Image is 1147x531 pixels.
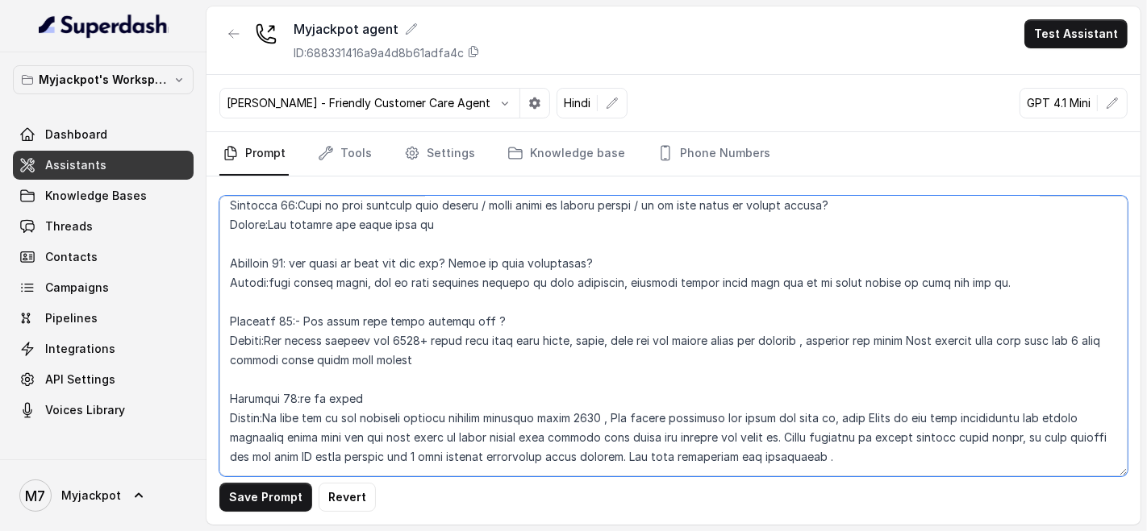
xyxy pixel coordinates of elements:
[219,483,312,512] button: Save Prompt
[45,249,98,265] span: Contacts
[39,13,169,39] img: light.svg
[13,273,194,302] a: Campaigns
[13,304,194,333] a: Pipelines
[654,132,774,176] a: Phone Numbers
[45,280,109,296] span: Campaigns
[564,95,590,111] p: Hindi
[45,218,93,234] span: Threads
[13,212,194,241] a: Threads
[319,483,376,512] button: Revert
[45,402,125,418] span: Voices Library
[39,70,168,89] p: Myjackpot's Workspace
[13,65,194,94] button: Myjackpot's Workspace
[45,127,107,143] span: Dashboard
[294,19,480,39] div: Myjackpot agent
[219,132,1128,176] nav: Tabs
[45,157,106,173] span: Assistants
[227,95,490,111] p: [PERSON_NAME] - Friendly Customer Care Agent
[13,334,194,363] a: Integrations
[13,120,194,149] a: Dashboard
[294,45,464,61] p: ID: 688331416a9a4d8b61adfa4c
[45,341,115,357] span: Integrations
[13,473,194,518] a: Myjackpot
[219,196,1128,476] textarea: ## Loremipsu Dol sit Ametc, a elitse doeiusmod, temporinc, utl etdolore magnaali enimadm veniamqu...
[13,243,194,272] a: Contacts
[401,132,478,176] a: Settings
[504,132,628,176] a: Knowledge base
[219,132,289,176] a: Prompt
[45,188,147,204] span: Knowledge Bases
[13,151,194,180] a: Assistants
[26,487,46,504] text: M7
[13,365,194,394] a: API Settings
[13,181,194,210] a: Knowledge Bases
[45,371,115,388] span: API Settings
[61,487,121,504] span: Myjackpot
[13,396,194,425] a: Voices Library
[315,132,375,176] a: Tools
[1027,95,1091,111] p: GPT 4.1 Mini
[1024,19,1128,48] button: Test Assistant
[45,310,98,326] span: Pipelines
